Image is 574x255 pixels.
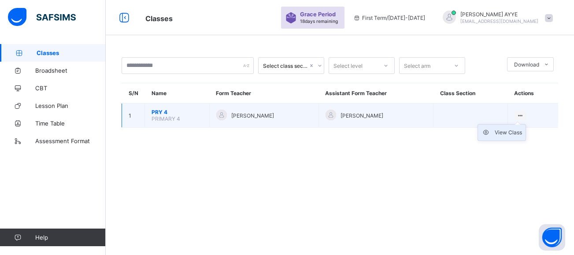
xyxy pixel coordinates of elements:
span: Assessment Format [35,137,106,144]
span: [PERSON_NAME] AYYE [460,11,538,18]
th: Name [145,83,210,103]
td: 1 [122,103,145,128]
span: Grace Period [300,11,336,18]
th: Actions [507,83,558,103]
div: Select arm [404,57,430,74]
span: Classes [145,14,173,23]
span: Help [35,234,105,241]
span: 18 days remaining [300,18,338,24]
button: Open asap [539,224,565,251]
span: Time Table [35,120,106,127]
span: PRY 4 [152,109,203,115]
span: Lesson Plan [35,102,106,109]
th: Form Teacher [209,83,318,103]
img: sticker-purple.71386a28dfed39d6af7621340158ba97.svg [285,12,296,23]
span: [PERSON_NAME] [231,112,274,119]
div: View Class [495,128,522,137]
span: [EMAIL_ADDRESS][DOMAIN_NAME] [460,18,538,24]
div: Select level [333,57,363,74]
div: Select class section [263,63,308,69]
span: PRIMARY 4 [152,115,180,122]
div: SALEHAYYE [434,11,557,25]
th: Assistant Form Teacher [318,83,433,103]
th: Class Section [433,83,507,103]
span: Classes [37,49,106,56]
th: S/N [122,83,145,103]
span: [PERSON_NAME] [341,112,383,119]
span: CBT [35,85,106,92]
span: Broadsheet [35,67,106,74]
span: session/term information [353,15,425,21]
span: Download [514,61,539,68]
img: safsims [8,8,76,26]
